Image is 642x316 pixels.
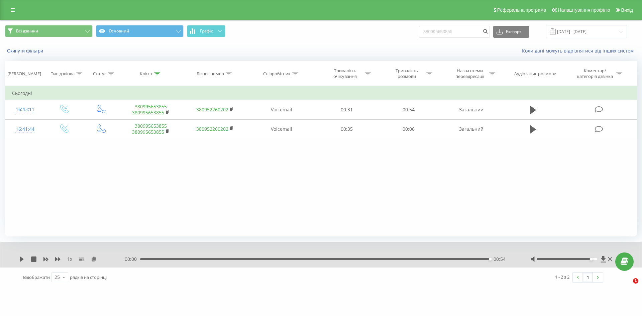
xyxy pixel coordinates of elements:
td: 00:06 [378,119,439,139]
a: 380995653855 [132,109,164,116]
span: Відображати [23,274,50,280]
div: Співробітник [263,71,291,77]
button: Всі дзвінки [5,25,93,37]
div: 16:43:11 [12,103,38,116]
a: Коли дані можуть відрізнятися вiд інших систем [522,47,637,54]
span: Реферальна програма [497,7,546,13]
span: Налаштування профілю [558,7,610,13]
span: Вихід [621,7,633,13]
span: Всі дзвінки [16,28,38,34]
button: Експорт [493,26,529,38]
input: Пошук за номером [419,26,490,38]
a: 380995653855 [132,129,164,135]
div: Тривалість розмови [389,68,425,79]
iframe: Intercom live chat [619,278,635,294]
td: Voicemail [247,100,316,119]
td: 00:35 [316,119,378,139]
td: 00:54 [378,100,439,119]
div: Клієнт [140,71,152,77]
div: Бізнес номер [197,71,224,77]
td: Сьогодні [5,87,637,100]
div: Статус [93,71,106,77]
span: 1 x [67,256,72,262]
a: 380952260202 [196,126,228,132]
a: 380995653855 [135,103,167,110]
td: 00:31 [316,100,378,119]
span: Графік [200,29,213,33]
a: 380995653855 [135,123,167,129]
td: Загальний [439,119,504,139]
div: Тип дзвінка [51,71,75,77]
span: 1 [633,278,638,284]
div: 16:41:44 [12,123,38,136]
span: рядків на сторінці [70,274,107,280]
div: 25 [55,274,60,281]
div: Аудіозапис розмови [514,71,556,77]
a: 380952260202 [196,106,228,113]
div: 1 - 2 з 2 [555,274,569,280]
button: Скинути фільтри [5,48,46,54]
td: Загальний [439,100,504,119]
div: Коментар/категорія дзвінка [575,68,615,79]
button: Основний [96,25,184,37]
span: 00:54 [494,256,506,262]
a: 1 [583,273,593,282]
div: Accessibility label [590,258,593,260]
td: Voicemail [247,119,316,139]
div: Accessibility label [489,258,492,260]
button: Графік [187,25,225,37]
div: [PERSON_NAME] [7,71,41,77]
div: Тривалість очікування [327,68,363,79]
div: Назва схеми переадресації [452,68,488,79]
span: 00:00 [125,256,140,262]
